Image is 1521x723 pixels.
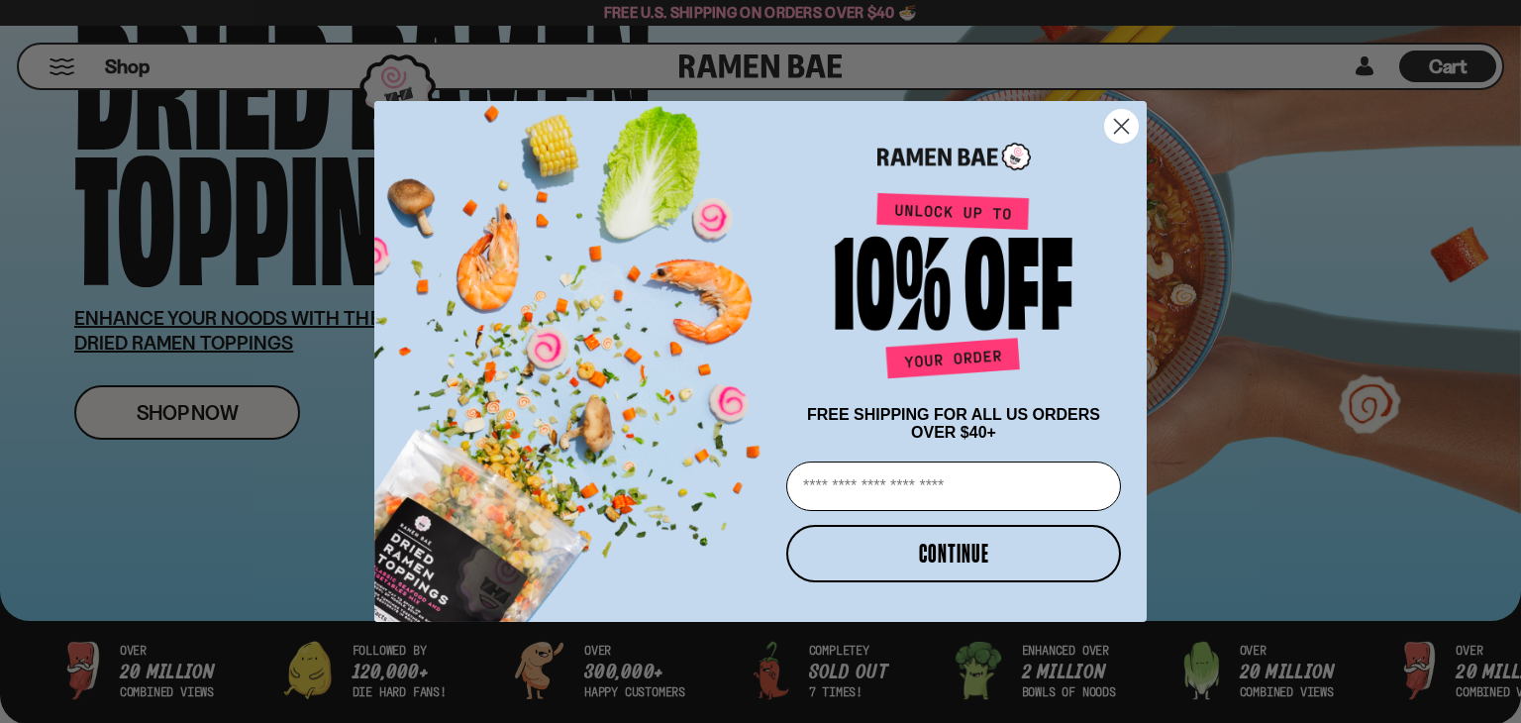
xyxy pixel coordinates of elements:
[807,406,1100,441] span: FREE SHIPPING FOR ALL US ORDERS OVER $40+
[786,525,1121,582] button: CONTINUE
[374,83,778,622] img: ce7035ce-2e49-461c-ae4b-8ade7372f32c.png
[830,192,1077,386] img: Unlock up to 10% off
[877,141,1031,173] img: Ramen Bae Logo
[1104,109,1139,144] button: Close dialog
